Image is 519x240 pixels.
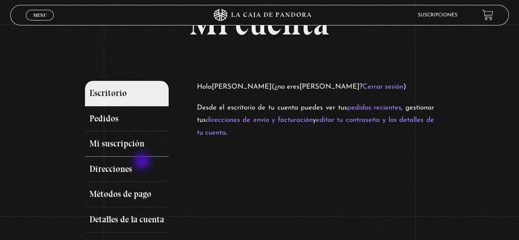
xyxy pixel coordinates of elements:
a: Direcciones [85,157,169,182]
a: direcciones de envío y facturación [206,117,312,123]
p: Desde el escritorio de tu cuenta puedes ver tus , gestionar tus y . [197,102,434,139]
a: Escritorio [85,81,169,106]
a: View your shopping cart [482,9,493,21]
strong: [PERSON_NAME] [211,83,271,90]
a: Suscripciones [418,13,457,18]
a: editar tu contraseña y los detalles de tu cuenta [197,117,434,136]
a: Cerrar sesión [362,83,403,90]
a: Pedidos [85,106,169,132]
a: Detalles de la cuenta [85,207,169,233]
a: Mi suscripción [85,131,169,157]
a: pedidos recientes [347,104,401,111]
p: Hola (¿no eres ? ) [197,81,434,94]
h1: Mi cuenta [85,7,434,40]
span: Menu [33,13,47,18]
span: Cerrar [30,19,50,25]
strong: [PERSON_NAME] [299,83,359,90]
a: Métodos de pago [85,182,169,207]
